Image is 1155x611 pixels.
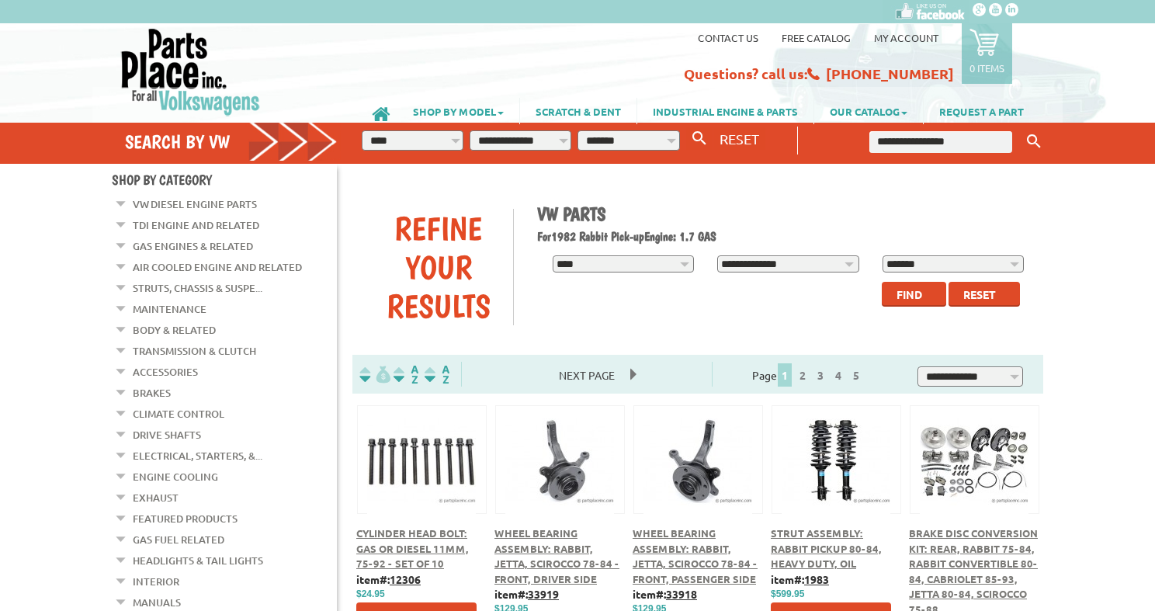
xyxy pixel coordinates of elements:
a: Exhaust [133,488,179,508]
a: Struts, Chassis & Suspe... [133,278,262,298]
a: Air Cooled Engine and Related [133,257,302,277]
h4: Search by VW [125,130,338,153]
u: 33918 [666,587,697,601]
a: SHOP BY MODEL [397,98,519,124]
button: Reset [949,282,1020,307]
div: Refine Your Results [364,209,513,325]
button: RESET [713,127,765,150]
span: For [537,229,551,244]
span: $599.95 [771,588,804,599]
a: Gas Engines & Related [133,236,253,256]
a: 3 [813,368,827,382]
button: Keyword Search [1022,129,1046,154]
p: 0 items [969,61,1004,75]
b: item#: [633,587,697,601]
u: 1983 [804,572,829,586]
a: REQUEST A PART [924,98,1039,124]
b: item#: [771,572,829,586]
a: Body & Related [133,320,216,340]
button: Search By VW... [686,127,713,150]
a: TDI Engine and Related [133,215,259,235]
a: 0 items [962,23,1012,84]
span: Next Page [543,363,630,387]
a: 2 [796,368,810,382]
img: Sort by Headline [390,366,421,384]
a: INDUSTRIAL ENGINE & PARTS [637,98,813,124]
span: $24.95 [356,588,385,599]
button: Find [882,282,946,307]
div: Page [712,362,905,387]
a: Engine Cooling [133,467,218,487]
a: Free Catalog [782,31,851,44]
a: Accessories [133,362,198,382]
a: Contact us [698,31,758,44]
h2: 1982 Rabbit Pick-up [537,229,1032,244]
u: 12306 [390,572,421,586]
a: Wheel Bearing Assembly: Rabbit, Jetta, Scirocco 78-84 - Front, Driver Side [494,526,619,585]
a: Headlights & Tail Lights [133,550,263,571]
a: Next Page [543,368,630,382]
a: Drive Shafts [133,425,201,445]
a: Cylinder Head Bolt: Gas or Diesel 11mm, 75-92 - Set Of 10 [356,526,469,570]
b: item#: [494,587,559,601]
img: Sort by Sales Rank [421,366,453,384]
a: 4 [831,368,845,382]
a: VW Diesel Engine Parts [133,194,257,214]
img: filterpricelow.svg [359,366,390,384]
a: Transmission & Clutch [133,341,256,361]
a: Brakes [133,383,171,403]
h4: Shop By Category [112,172,337,188]
a: 5 [849,368,863,382]
u: 33919 [528,587,559,601]
a: Maintenance [133,299,206,319]
a: My Account [874,31,938,44]
span: Reset [963,287,996,301]
img: Parts Place Inc! [120,27,262,116]
span: 1 [778,363,792,387]
a: Gas Fuel Related [133,529,224,550]
b: item#: [356,572,421,586]
span: Find [897,287,922,301]
a: Climate Control [133,404,224,424]
a: Interior [133,571,179,592]
a: Featured Products [133,509,238,529]
a: OUR CATALOG [814,98,923,124]
a: Electrical, Starters, &... [133,446,262,466]
a: SCRATCH & DENT [520,98,636,124]
span: RESET [720,130,759,147]
a: Strut Assembly: Rabbit Pickup 80-84, Heavy Duty, Oil [771,526,882,570]
a: Wheel Bearing Assembly: Rabbit, Jetta, Scirocco 78-84 - Front, Passenger Side [633,526,758,585]
span: Engine: 1.7 GAS [644,229,716,244]
h1: VW Parts [537,203,1032,225]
